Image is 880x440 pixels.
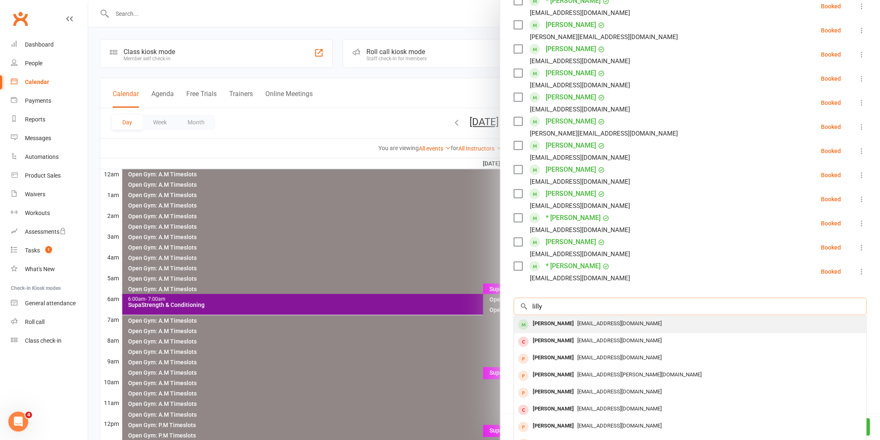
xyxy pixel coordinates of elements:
a: [PERSON_NAME] [546,91,596,104]
a: Dashboard [11,35,88,54]
a: Roll call [11,313,88,331]
div: member [518,336,529,347]
span: [EMAIL_ADDRESS][DOMAIN_NAME] [577,405,662,412]
input: Search to add attendees [514,298,867,315]
div: Booked [821,220,841,226]
div: Assessments [25,228,66,235]
div: prospect [518,371,529,381]
iframe: Intercom live chat [8,412,28,432]
span: [EMAIL_ADDRESS][DOMAIN_NAME] [577,354,662,361]
div: General attendance [25,300,76,307]
div: Booked [821,245,841,250]
div: member [518,319,529,330]
div: [PERSON_NAME] [529,352,577,364]
a: [PERSON_NAME] [546,139,596,152]
div: Messages [25,135,51,141]
div: prospect [518,353,529,364]
div: [PERSON_NAME] [529,386,577,398]
div: Booked [821,52,841,57]
a: Workouts [11,204,88,222]
a: Messages [11,129,88,148]
div: prospect [518,388,529,398]
div: [PERSON_NAME] [529,403,577,415]
div: Booked [821,124,841,130]
div: Booked [821,27,841,33]
div: Booked [821,269,841,274]
span: [EMAIL_ADDRESS][DOMAIN_NAME] [577,388,662,395]
div: [EMAIL_ADDRESS][DOMAIN_NAME] [530,225,630,235]
a: People [11,54,88,73]
div: [EMAIL_ADDRESS][DOMAIN_NAME] [530,7,630,18]
div: [PERSON_NAME] [529,420,577,432]
a: Assessments [11,222,88,241]
div: Booked [821,3,841,9]
a: What's New [11,260,88,279]
span: [EMAIL_ADDRESS][DOMAIN_NAME] [577,320,662,326]
div: [PERSON_NAME] [529,318,577,330]
span: [EMAIL_ADDRESS][PERSON_NAME][DOMAIN_NAME] [577,371,702,378]
div: Payments [25,97,51,104]
span: [EMAIL_ADDRESS][DOMAIN_NAME] [577,337,662,344]
div: [EMAIL_ADDRESS][DOMAIN_NAME] [530,80,630,91]
a: Clubworx [10,8,31,29]
a: [PERSON_NAME] [546,115,596,128]
span: [EMAIL_ADDRESS][DOMAIN_NAME] [577,423,662,429]
div: [EMAIL_ADDRESS][DOMAIN_NAME] [530,273,630,284]
a: Tasks 1 [11,241,88,260]
a: Product Sales [11,166,88,185]
div: Calendar [25,79,49,85]
div: Booked [821,100,841,106]
a: [PERSON_NAME] [546,235,596,249]
div: Workouts [25,210,50,216]
div: Tasks [25,247,40,254]
div: [EMAIL_ADDRESS][DOMAIN_NAME] [530,249,630,260]
div: Waivers [25,191,45,198]
a: * [PERSON_NAME] [546,260,601,273]
div: [PERSON_NAME][EMAIL_ADDRESS][DOMAIN_NAME] [530,128,678,139]
a: Payments [11,91,88,110]
div: Booked [821,196,841,202]
a: [PERSON_NAME] [546,42,596,56]
div: Booked [821,76,841,82]
div: Dashboard [25,41,54,48]
span: 4 [25,412,32,418]
a: [PERSON_NAME] [546,163,596,176]
div: Class check-in [25,337,62,344]
a: [PERSON_NAME] [546,18,596,32]
a: [PERSON_NAME] [546,187,596,200]
div: [EMAIL_ADDRESS][DOMAIN_NAME] [530,152,630,163]
div: [EMAIL_ADDRESS][DOMAIN_NAME] [530,56,630,67]
div: Reports [25,116,45,123]
div: People [25,60,42,67]
div: [PERSON_NAME] [529,335,577,347]
div: What's New [25,266,55,272]
a: Waivers [11,185,88,204]
div: [EMAIL_ADDRESS][DOMAIN_NAME] [530,104,630,115]
div: [EMAIL_ADDRESS][DOMAIN_NAME] [530,176,630,187]
div: Roll call [25,319,44,325]
div: [PERSON_NAME] [529,369,577,381]
div: prospect [518,422,529,432]
a: Calendar [11,73,88,91]
div: member [518,405,529,415]
a: * [PERSON_NAME] [546,211,601,225]
a: Class kiosk mode [11,331,88,350]
a: Automations [11,148,88,166]
div: Product Sales [25,172,61,179]
span: 1 [45,246,52,253]
div: Booked [821,172,841,178]
a: Reports [11,110,88,129]
div: [EMAIL_ADDRESS][DOMAIN_NAME] [530,200,630,211]
div: Booked [821,148,841,154]
a: General attendance kiosk mode [11,294,88,313]
div: [PERSON_NAME][EMAIL_ADDRESS][DOMAIN_NAME] [530,32,678,42]
div: Automations [25,153,59,160]
a: [PERSON_NAME] [546,67,596,80]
